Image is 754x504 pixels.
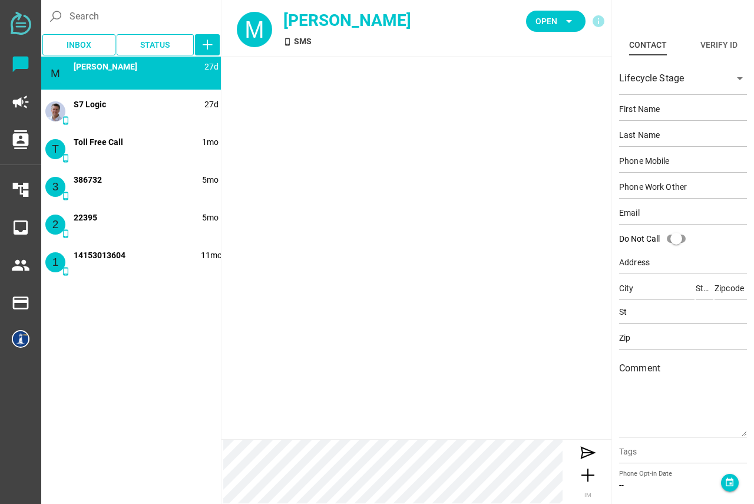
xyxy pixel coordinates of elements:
button: Inbox [42,34,115,55]
i: info [591,14,606,28]
div: Verify ID [700,38,738,52]
i: SMS [61,229,70,238]
i: SMS [61,116,70,125]
span: M [51,67,60,80]
div: -- [619,479,721,492]
i: arrow_drop_down [562,14,576,28]
input: Tags [619,448,747,462]
input: St [619,300,747,324]
span: 1727978136 [201,251,222,260]
input: Zipcode [715,276,747,300]
i: SMS [283,38,292,46]
i: campaign [11,93,30,111]
input: Address [619,251,747,274]
i: contacts [11,130,30,149]
input: Last Name [619,123,747,147]
div: Contact [629,38,667,52]
i: SMS [61,267,70,276]
i: inbox [11,218,30,237]
input: City [619,276,695,300]
i: people [11,256,30,275]
span: 1754010080 [202,137,219,147]
span: 14152166899 [74,62,137,71]
input: Phone Work Other [619,175,747,199]
textarea: Comment [619,367,747,436]
span: M [244,17,264,42]
input: Zip [619,326,747,350]
button: Status [117,34,194,55]
div: Phone Opt-in Date [619,469,721,479]
input: Email [619,201,747,225]
span: 18332686658 [74,137,123,147]
span: 386732 [74,175,102,185]
span: IM [584,492,591,498]
i: SMS [61,154,70,163]
span: Open [535,14,557,28]
i: event [725,477,735,487]
span: 3 [52,180,59,193]
i: chat_bubble [11,55,30,74]
div: [PERSON_NAME] [283,8,467,33]
i: account_tree [11,180,30,199]
img: 5e5013c4774eeba51c753a8a-30.png [12,330,29,348]
button: Open [526,11,586,32]
div: SMS [283,35,467,48]
span: 1755141270 [204,62,219,71]
input: First Name [619,97,747,121]
div: Do Not Call [619,233,660,245]
span: Status [140,38,170,52]
span: 22395 [74,213,97,222]
img: svg+xml;base64,PD94bWwgdmVyc2lvbj0iMS4wIiBlbmNvZGluZz0iVVRGLTgiPz4KPHN2ZyB2ZXJzaW9uPSIxLjEiIHZpZX... [11,12,31,35]
span: 1745452754 [202,175,219,185]
i: SMS [61,192,70,200]
span: 1745269277 [202,213,219,222]
span: Inbox [67,38,91,52]
span: 18132101636 [74,100,106,109]
input: Phone Mobile [619,149,747,173]
input: State [696,276,713,300]
div: Do Not Call [619,227,693,251]
i: payment [11,294,30,312]
span: 1755141233 [204,100,219,109]
span: T [52,143,59,155]
span: 1 [52,256,59,268]
span: 14153013604 [74,251,125,260]
i: SMS [61,78,70,87]
span: 2 [52,218,59,230]
i: arrow_drop_down [733,71,747,85]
